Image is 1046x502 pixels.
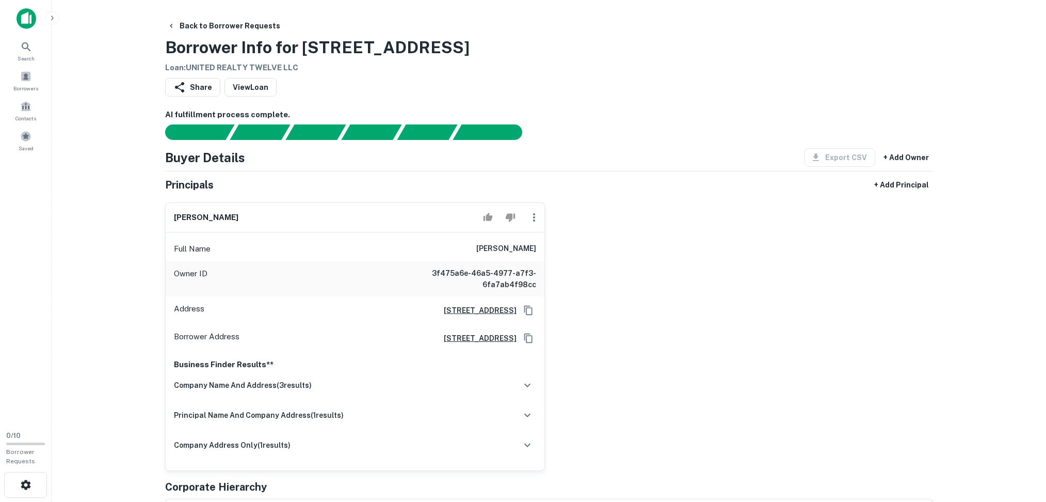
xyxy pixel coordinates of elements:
[174,410,344,421] h6: principal name and company address ( 1 results)
[174,331,239,346] p: Borrower Address
[165,109,933,121] h6: AI fulfillment process complete.
[436,333,517,344] a: [STREET_ADDRESS]
[165,35,470,60] h3: Borrower Info for [STREET_ADDRESS]
[870,176,933,194] button: + Add Principal
[285,124,346,140] div: Documents found, AI parsing details...
[501,207,519,228] button: Reject
[165,78,220,97] button: Share
[879,148,933,167] button: + Add Owner
[17,8,36,29] img: capitalize-icon.png
[3,67,49,95] a: Borrowers
[341,124,401,140] div: Principals found, AI now looking for contact information...
[165,177,214,193] h5: Principals
[15,114,36,122] span: Contacts
[479,207,497,228] button: Accept
[412,268,536,290] h6: 3f475a6e-46a5-4977-a7f3-6fa7ab4f98cc
[174,303,204,318] p: Address
[6,448,35,465] span: Borrower Requests
[453,124,535,140] div: AI fulfillment process complete.
[165,479,267,495] h5: Corporate Hierarchy
[174,243,211,255] p: Full Name
[174,358,536,371] p: Business Finder Results**
[13,84,38,92] span: Borrowers
[994,419,1046,469] iframe: Chat Widget
[163,17,284,35] button: Back to Borrower Requests
[3,97,49,124] a: Contacts
[18,54,35,62] span: Search
[174,268,207,290] p: Owner ID
[174,380,312,391] h6: company name and address ( 3 results)
[19,144,34,152] span: Saved
[436,305,517,316] a: [STREET_ADDRESS]
[224,78,277,97] a: ViewLoan
[174,440,291,451] h6: company address only ( 1 results)
[165,148,245,167] h4: Buyer Details
[165,62,470,74] h6: Loan : UNITED REALTY TWELVE LLC
[521,331,536,346] button: Copy Address
[521,303,536,318] button: Copy Address
[230,124,290,140] div: Your request is received and processing...
[153,124,230,140] div: Sending borrower request to AI...
[174,212,238,224] h6: [PERSON_NAME]
[3,37,49,65] a: Search
[6,432,21,440] span: 0 / 10
[476,243,536,255] h6: [PERSON_NAME]
[397,124,457,140] div: Principals found, still searching for contact information. This may take time...
[3,127,49,154] a: Saved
